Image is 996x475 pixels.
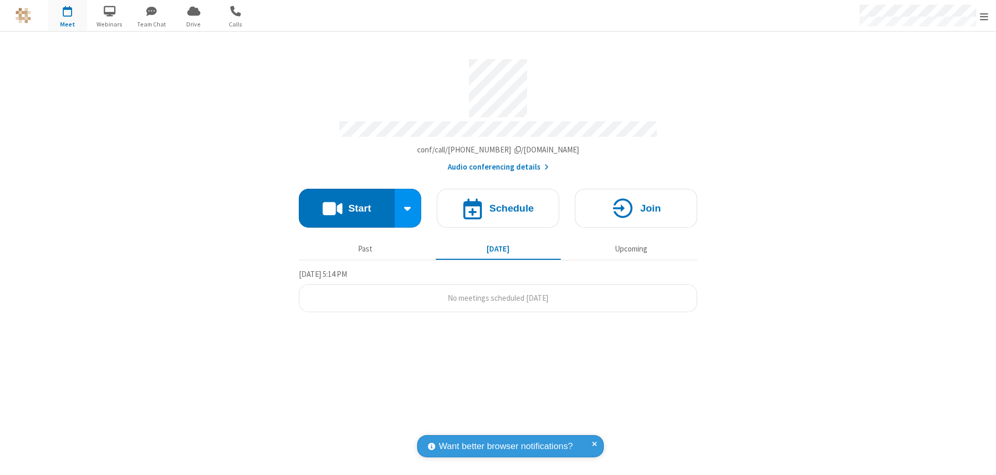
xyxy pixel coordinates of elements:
[90,20,129,29] span: Webinars
[299,189,395,228] button: Start
[640,203,661,213] h4: Join
[299,268,697,313] section: Today's Meetings
[575,189,697,228] button: Join
[299,51,697,173] section: Account details
[489,203,534,213] h4: Schedule
[436,239,561,259] button: [DATE]
[348,203,371,213] h4: Start
[132,20,171,29] span: Team Chat
[395,189,422,228] div: Start conference options
[303,239,428,259] button: Past
[48,20,87,29] span: Meet
[174,20,213,29] span: Drive
[439,440,573,453] span: Want better browser notifications?
[448,293,548,303] span: No meetings scheduled [DATE]
[437,189,559,228] button: Schedule
[16,8,31,23] img: QA Selenium DO NOT DELETE OR CHANGE
[417,144,579,156] button: Copy my meeting room linkCopy my meeting room link
[417,145,579,155] span: Copy my meeting room link
[569,239,694,259] button: Upcoming
[448,161,549,173] button: Audio conferencing details
[299,269,347,279] span: [DATE] 5:14 PM
[216,20,255,29] span: Calls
